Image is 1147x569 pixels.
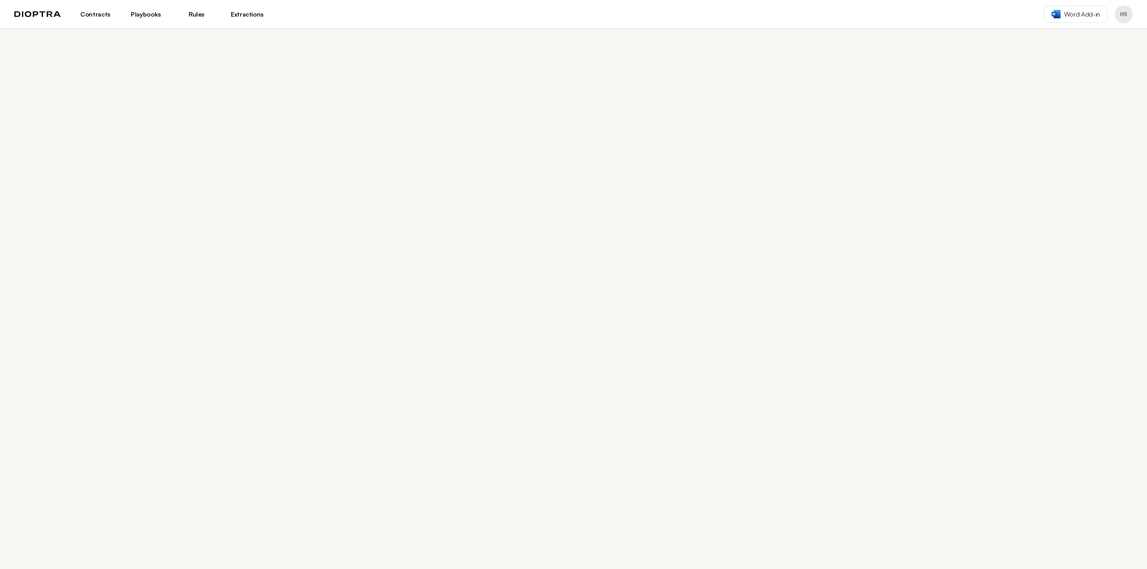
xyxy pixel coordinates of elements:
[227,7,267,22] a: Extractions
[177,7,216,22] a: Rules
[126,7,166,22] a: Playbooks
[1115,5,1133,23] button: Profile menu
[14,11,61,17] img: logo
[1052,10,1061,18] img: word
[1064,10,1100,19] span: Word Add-in
[1044,6,1108,23] a: Word Add-in
[75,7,115,22] a: Contracts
